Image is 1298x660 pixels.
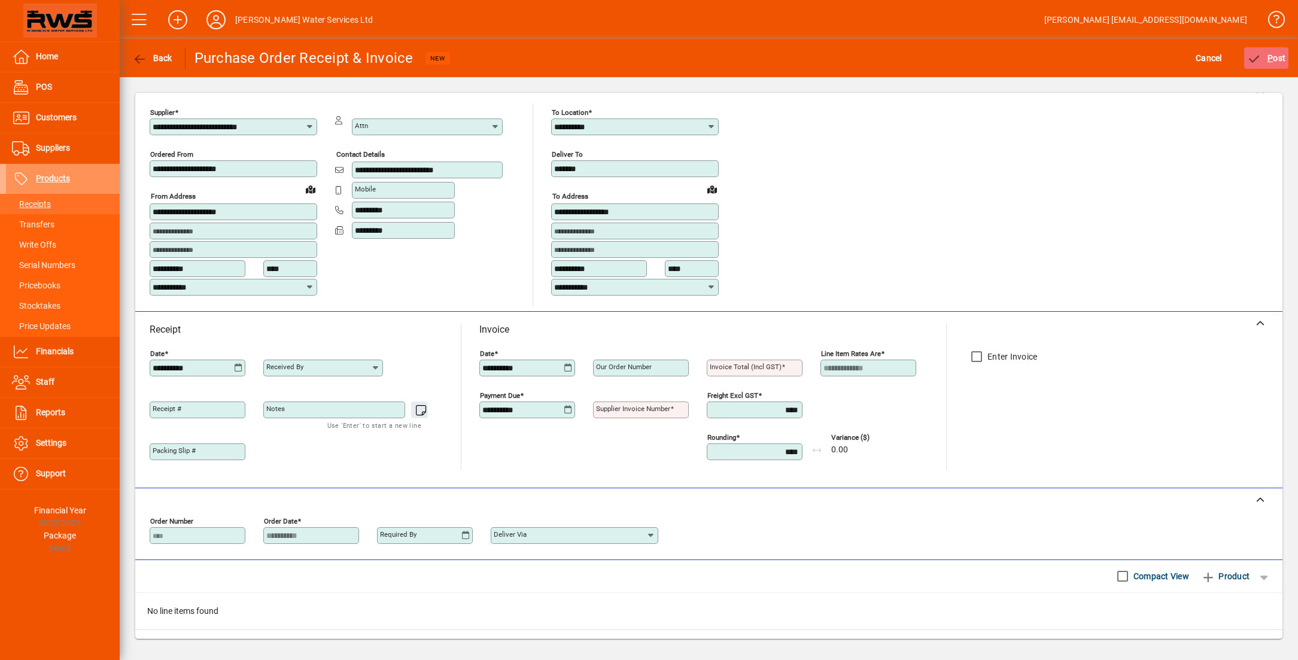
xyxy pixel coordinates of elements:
[1267,53,1273,63] span: P
[12,281,60,290] span: Pricebooks
[12,240,56,250] span: Write Offs
[703,180,722,199] a: View on map
[6,296,120,316] a: Stocktakes
[1193,47,1225,69] button: Cancel
[831,445,848,455] span: 0.00
[6,255,120,275] a: Serial Numbers
[6,428,120,458] a: Settings
[36,469,66,478] span: Support
[552,108,588,117] mat-label: To location
[831,434,903,442] span: Variance ($)
[552,150,583,159] mat-label: Deliver To
[480,391,520,400] mat-label: Payment due
[36,82,52,92] span: POS
[6,42,120,72] a: Home
[12,220,54,229] span: Transfers
[710,363,782,371] mat-label: Invoice Total (incl GST)
[36,143,70,153] span: Suppliers
[355,185,376,193] mat-label: Mobile
[6,133,120,163] a: Suppliers
[150,349,165,358] mat-label: Date
[6,194,120,214] a: Receipts
[6,316,120,336] a: Price Updates
[153,446,196,455] mat-label: Packing Slip #
[36,407,65,417] span: Reports
[985,351,1037,363] label: Enter Invoice
[159,9,197,31] button: Add
[266,404,285,413] mat-label: Notes
[132,53,172,63] span: Back
[1131,570,1189,582] label: Compact View
[355,121,368,130] mat-label: Attn
[266,363,303,371] mat-label: Received by
[36,174,70,183] span: Products
[153,404,181,413] mat-label: Receipt #
[430,54,445,62] span: NEW
[494,530,527,539] mat-label: Deliver via
[6,337,120,367] a: Financials
[6,367,120,397] a: Staff
[1247,53,1286,63] span: ost
[480,349,494,358] mat-label: Date
[596,404,670,413] mat-label: Supplier invoice number
[301,180,320,199] a: View on map
[36,438,66,448] span: Settings
[1044,10,1247,29] div: [PERSON_NAME] [EMAIL_ADDRESS][DOMAIN_NAME]
[120,47,186,69] app-page-header-button: Back
[150,517,193,525] mat-label: Order number
[1195,565,1256,587] button: Product
[12,321,71,331] span: Price Updates
[6,214,120,235] a: Transfers
[707,391,758,400] mat-label: Freight excl GST
[197,9,235,31] button: Profile
[36,346,74,356] span: Financials
[6,275,120,296] a: Pricebooks
[129,47,175,69] button: Back
[1201,567,1250,586] span: Product
[44,531,76,540] span: Package
[6,398,120,428] a: Reports
[1244,47,1289,69] button: Post
[235,10,373,29] div: [PERSON_NAME] Water Services Ltd
[194,48,414,68] div: Purchase Order Receipt & Invoice
[707,433,736,442] mat-label: Rounding
[380,530,417,539] mat-label: Required by
[12,260,75,270] span: Serial Numbers
[34,506,86,515] span: Financial Year
[12,301,60,311] span: Stocktakes
[36,112,77,122] span: Customers
[821,349,881,358] mat-label: Line item rates are
[6,459,120,489] a: Support
[6,72,120,102] a: POS
[596,363,652,371] mat-label: Our order number
[1259,2,1283,41] a: Knowledge Base
[12,199,51,209] span: Receipts
[6,103,120,133] a: Customers
[327,418,421,432] mat-hint: Use 'Enter' to start a new line
[1196,48,1222,68] span: Cancel
[6,235,120,255] a: Write Offs
[36,51,58,61] span: Home
[36,377,54,387] span: Staff
[150,150,193,159] mat-label: Ordered from
[150,108,175,117] mat-label: Supplier
[135,593,1282,629] div: No line items found
[264,517,297,525] mat-label: Order date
